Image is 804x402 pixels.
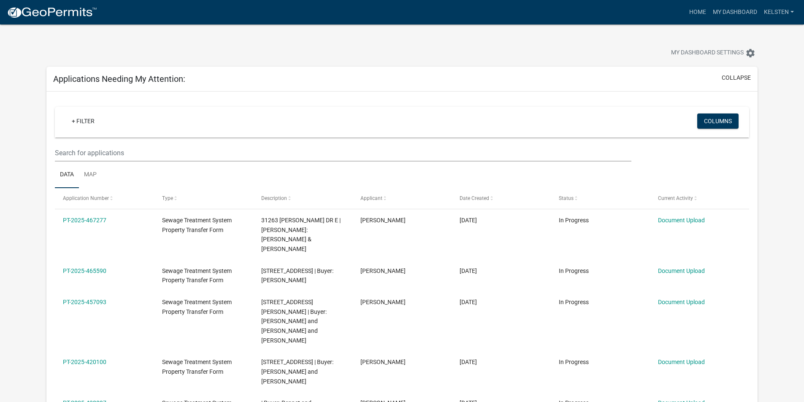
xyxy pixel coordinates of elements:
[253,188,352,208] datatable-header-cell: Description
[658,299,705,305] a: Document Upload
[352,188,452,208] datatable-header-cell: Applicant
[360,299,406,305] span: Kelsey Stender
[709,4,761,20] a: My Dashboard
[261,299,327,344] span: 906 MARTIN ST | Buyer: Michael Manu and Joyce Asiedu and Serwaa Ofori
[162,217,232,233] span: Sewage Treatment System Property Transfer Form
[63,359,106,365] a: PT-2025-420100
[162,267,232,284] span: Sewage Treatment System Property Transfer Form
[261,195,287,201] span: Description
[658,267,705,274] a: Document Upload
[559,267,589,274] span: In Progress
[53,74,185,84] h5: Applications Needing My Attention:
[650,188,749,208] datatable-header-cell: Current Activity
[686,4,709,20] a: Home
[658,217,705,224] a: Document Upload
[559,359,589,365] span: In Progress
[360,195,382,201] span: Applicant
[460,359,477,365] span: 05/13/2025
[162,299,232,315] span: Sewage Treatment System Property Transfer Form
[360,267,406,274] span: Kelsey Stender
[460,217,477,224] span: 08/21/2025
[460,299,477,305] span: 07/30/2025
[55,162,79,189] a: Data
[63,195,109,201] span: Application Number
[63,299,106,305] a: PT-2025-457093
[55,188,154,208] datatable-header-cell: Application Number
[722,73,751,82] button: collapse
[162,195,173,201] span: Type
[360,359,406,365] span: Kelsey Stender
[559,217,589,224] span: In Progress
[65,113,101,129] a: + Filter
[261,359,333,385] span: 514 SUMMIT ST E | Buyer: Adria Budesca and Amy Herbranson
[761,4,797,20] a: Kelsten
[460,267,477,274] span: 08/18/2025
[261,267,333,284] span: 49508 BLUEBERRY RD W | Buyer: Patrick W. Richter
[460,195,489,201] span: Date Created
[658,195,693,201] span: Current Activity
[360,217,406,224] span: Kelsey Stender
[63,217,106,224] a: PT-2025-467277
[261,217,341,252] span: 31263 JEWETT DR E | Buyer: Mark & Michelle Kuznia
[559,299,589,305] span: In Progress
[671,48,744,58] span: My Dashboard Settings
[55,144,631,162] input: Search for applications
[550,188,650,208] datatable-header-cell: Status
[154,188,253,208] datatable-header-cell: Type
[63,267,106,274] a: PT-2025-465590
[162,359,232,375] span: Sewage Treatment System Property Transfer Form
[745,48,755,58] i: settings
[79,162,102,189] a: Map
[658,359,705,365] a: Document Upload
[697,113,739,129] button: Columns
[559,195,574,201] span: Status
[664,45,762,61] button: My Dashboard Settingssettings
[452,188,551,208] datatable-header-cell: Date Created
